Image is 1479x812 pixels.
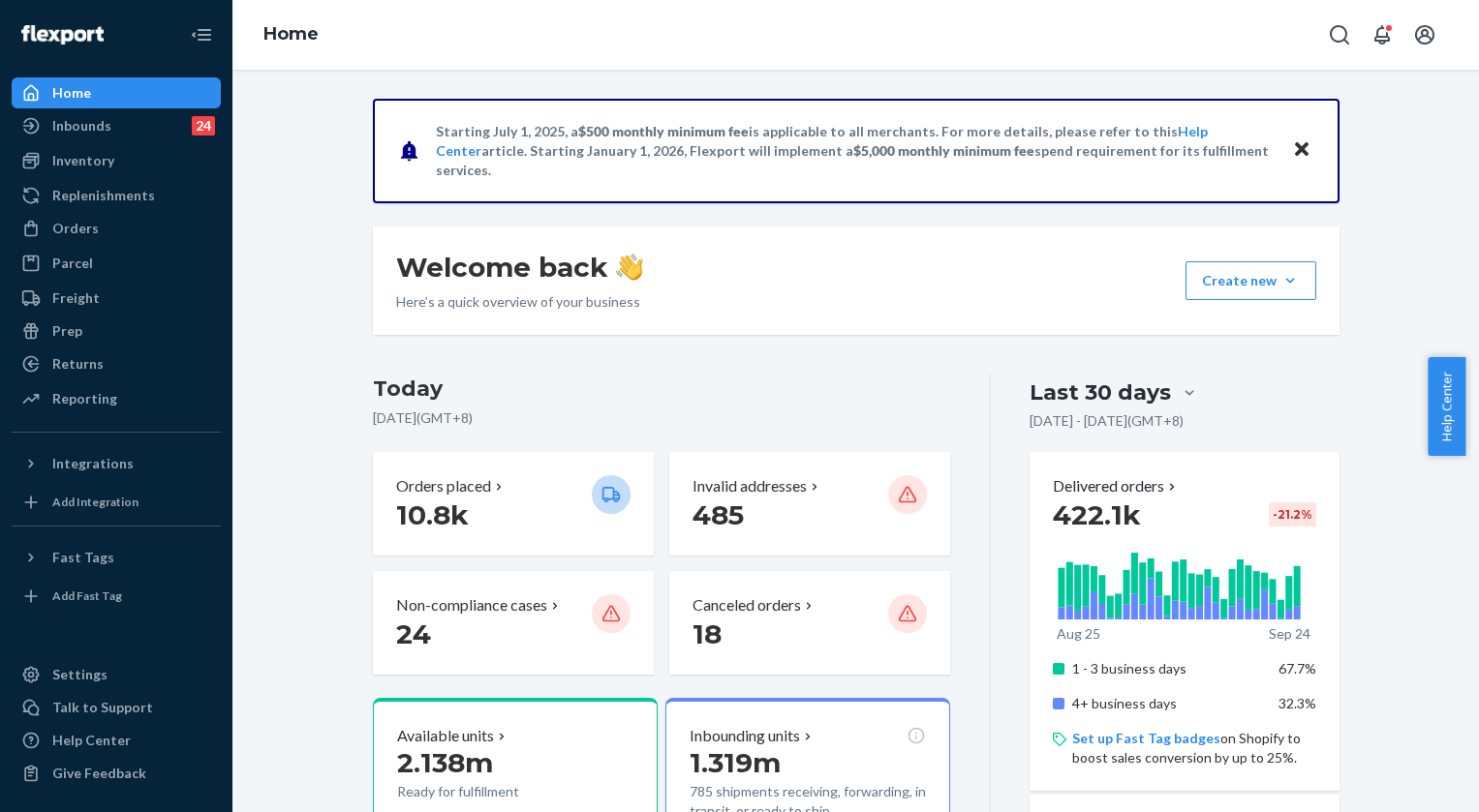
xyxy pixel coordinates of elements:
[1072,694,1263,713] p: 4+ business days
[52,321,82,341] div: Prep
[12,581,221,612] a: Add Fast Tag
[1053,475,1180,497] button: Delivered orders
[12,659,221,690] a: Settings
[690,746,781,779] span: 1.319m
[1057,624,1100,644] p: Aug 25
[396,617,431,650] span: 24
[12,316,221,346] a: Prep
[1186,261,1316,300] button: Create new
[52,698,153,717] div: Talk to Support
[1269,502,1316,526] div: -21.2 %
[52,665,108,684] div: Settings
[1053,498,1141,531] span: 422.1k
[1072,659,1263,678] p: 1 - 3 business days
[1030,411,1184,431] p: [DATE] - [DATE] ( GMT+8 )
[12,692,221,723] a: Talk to Support
[52,354,104,374] div: Returns
[52,151,114,170] div: Inventory
[693,475,807,497] p: Invalid addresses
[1428,357,1465,456] button: Help Center
[1279,660,1316,677] span: 67.7%
[1269,624,1310,644] p: Sep 24
[52,83,91,103] div: Home
[1320,15,1359,54] button: Open Search Box
[12,248,221,279] a: Parcel
[693,594,801,617] p: Canceled orders
[396,292,643,312] p: Here’s a quick overview of your business
[52,288,100,308] div: Freight
[12,542,221,573] button: Fast Tags
[52,764,146,783] div: Give Feedback
[12,758,221,789] button: Give Feedback
[396,475,491,497] p: Orders placed
[12,725,221,756] a: Help Center
[248,7,334,63] ol: breadcrumbs
[263,23,319,45] a: Home
[12,77,221,108] a: Home
[373,571,654,675] button: Non-compliance cases 24
[52,116,111,135] div: Inbounds
[397,746,493,779] span: 2.138m
[397,782,576,801] p: Ready for fulfillment
[1405,15,1444,54] button: Open account menu
[690,725,800,747] p: Inbounding units
[52,186,155,205] div: Replenishments
[52,389,117,408] div: Reporting
[616,254,643,281] img: hand-wave emoji
[669,452,950,556] button: Invalid addresses 485
[1363,15,1402,54] button: Open notifications
[693,498,744,531] span: 485
[578,123,749,139] span: $500 monthly minimum fee
[396,498,469,531] span: 10.8k
[52,731,131,750] div: Help Center
[12,110,221,141] a: Inbounds24
[192,116,215,135] div: 24
[52,254,93,273] div: Parcel
[12,180,221,211] a: Replenishments
[373,408,951,428] p: [DATE] ( GMT+8 )
[52,219,99,238] div: Orders
[12,213,221,244] a: Orders
[1030,377,1171,407] div: Last 30 days
[52,454,134,473] div: Integrations
[1279,695,1316,711] span: 32.3%
[12,448,221,479] button: Integrations
[182,15,221,54] button: Close Navigation
[396,250,643,285] h1: Welcome back
[52,587,122,604] div: Add Fast Tag
[12,383,221,414] a: Reporting
[12,145,221,176] a: Inventory
[373,374,951,405] h3: Today
[12,348,221,379] a: Returns
[396,594,547,617] p: Non-compliance cases
[373,452,654,556] button: Orders placed 10.8k
[1072,730,1220,746] a: Set up Fast Tag badges
[436,122,1274,180] p: Starting July 1, 2025, a is applicable to all merchants. For more details, please refer to this a...
[21,25,104,45] img: Flexport logo
[853,142,1034,159] span: $5,000 monthly minimum fee
[397,725,494,747] p: Available units
[669,571,950,675] button: Canceled orders 18
[1072,729,1315,767] p: on Shopify to boost sales conversion by up to 25%.
[693,617,722,650] span: 18
[52,494,139,510] div: Add Integration
[1289,136,1314,165] button: Close
[52,548,114,567] div: Fast Tags
[12,487,221,518] a: Add Integration
[12,283,221,314] a: Freight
